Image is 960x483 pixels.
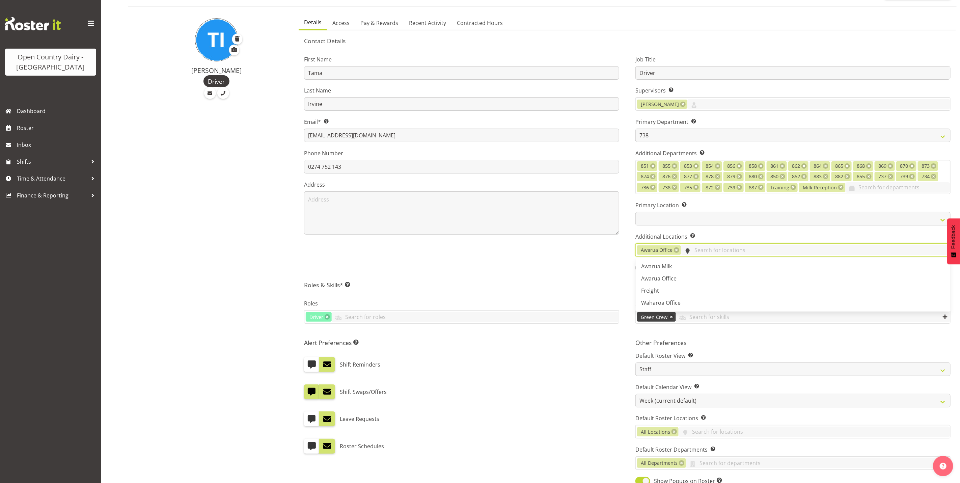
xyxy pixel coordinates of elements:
[770,184,789,191] span: Training
[814,173,822,180] span: 883
[195,18,238,61] img: tama-irvine10093.jpg
[5,17,61,30] img: Rosterit website logo
[770,162,778,170] span: 861
[641,299,681,306] span: Waharoa Office
[706,162,714,170] span: 854
[17,190,88,200] span: Finance & Reporting
[686,458,950,468] input: Search for departments
[12,52,89,72] div: Open Country Dairy - [GEOGRAPHIC_DATA]
[635,414,951,422] label: Default Roster Locations
[304,86,619,95] label: Last Name
[304,118,619,126] label: Email*
[340,357,380,372] label: Shift Reminders
[662,162,670,170] span: 855
[679,427,950,437] input: Search for locations
[940,463,947,469] img: help-xxl-2.png
[922,173,930,180] span: 734
[641,428,670,436] span: All Locations
[304,149,619,157] label: Phone Number
[878,162,886,170] span: 869
[641,173,649,180] span: 874
[340,439,384,454] label: Roster Schedules
[340,411,379,426] label: Leave Requests
[835,162,843,170] span: 865
[749,184,757,191] span: 887
[304,339,619,346] h5: Alert Preferences
[340,384,387,399] label: Shift Swaps/Offers
[635,55,951,63] label: Job Title
[360,19,398,27] span: Pay & Rewards
[204,87,216,99] a: Email Employee
[900,173,908,180] span: 739
[409,19,446,27] span: Recent Activity
[641,287,659,294] span: Freight
[857,162,865,170] span: 868
[792,162,800,170] span: 862
[662,173,670,180] span: 876
[900,162,908,170] span: 870
[304,129,619,142] input: Email Address
[636,260,950,272] a: Awarua Milk
[17,123,98,133] span: Roster
[304,299,619,307] label: Roles
[641,459,678,467] span: All Departments
[635,446,951,454] label: Default Roster Departments
[684,162,692,170] span: 853
[635,383,951,391] label: Default Calendar View
[635,118,951,126] label: Primary Department
[304,97,619,111] input: Last Name
[142,67,291,74] h4: [PERSON_NAME]
[803,184,837,191] span: Milk Reception
[922,162,930,170] span: 873
[706,173,714,180] span: 878
[727,162,735,170] span: 856
[457,19,503,27] span: Contracted Hours
[749,173,757,180] span: 880
[641,263,672,270] span: Awarua Milk
[635,66,951,80] input: Job Title
[641,314,667,321] span: Green Crew
[332,19,350,27] span: Access
[17,140,98,150] span: Inbox
[304,160,619,173] input: Phone Number
[309,314,323,321] span: Driver
[641,162,649,170] span: 851
[641,275,677,282] span: Awarua Office
[727,173,735,180] span: 879
[641,246,673,254] span: Awarua Office
[636,272,950,285] a: Awarua Office
[17,157,88,167] span: Shifts
[304,18,322,26] span: Details
[641,184,649,191] span: 736
[304,281,951,289] h5: Roles & Skills*
[770,173,778,180] span: 850
[727,184,735,191] span: 739
[17,173,88,184] span: Time & Attendance
[676,312,950,322] input: Search for skills
[792,173,800,180] span: 852
[635,339,951,346] h5: Other Preferences
[684,184,692,191] span: 735
[636,297,950,309] a: Waharoa Office
[17,106,98,116] span: Dashboard
[835,173,843,180] span: 882
[208,77,225,86] span: Driver
[951,225,957,249] span: Feedback
[304,55,619,63] label: First Name
[635,86,951,95] label: Supervisors
[684,173,692,180] span: 877
[878,173,886,180] span: 737
[635,149,951,157] label: Additional Departments
[635,201,951,209] label: Primary Location
[857,173,865,180] span: 855
[217,87,229,99] a: Call Employee
[635,352,951,360] label: Default Roster View
[636,285,950,297] a: Freight
[641,101,679,108] span: [PERSON_NAME]
[635,233,951,241] label: Additional Locations
[706,184,714,191] span: 872
[662,184,670,191] span: 738
[332,312,619,322] input: Search for roles
[681,245,950,255] input: Search for locations
[814,162,822,170] span: 864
